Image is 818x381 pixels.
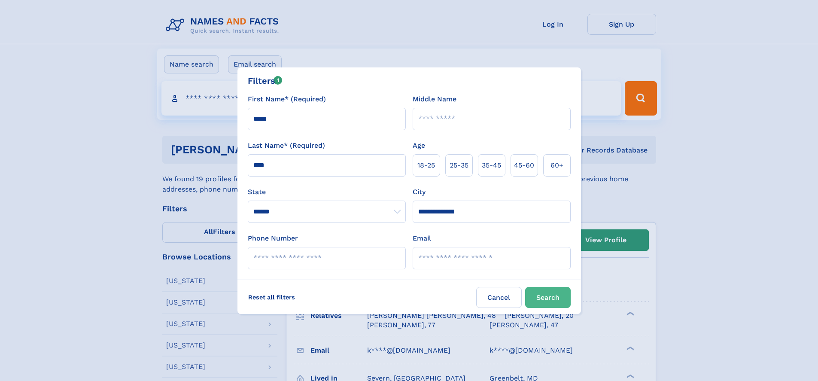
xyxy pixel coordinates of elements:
[248,233,298,244] label: Phone Number
[525,287,571,308] button: Search
[450,160,468,171] span: 25‑35
[514,160,534,171] span: 45‑60
[248,187,406,197] label: State
[413,140,425,151] label: Age
[550,160,563,171] span: 60+
[413,187,426,197] label: City
[476,287,522,308] label: Cancel
[248,94,326,104] label: First Name* (Required)
[243,287,301,308] label: Reset all filters
[413,233,431,244] label: Email
[482,160,501,171] span: 35‑45
[248,74,283,87] div: Filters
[417,160,435,171] span: 18‑25
[413,94,456,104] label: Middle Name
[248,140,325,151] label: Last Name* (Required)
